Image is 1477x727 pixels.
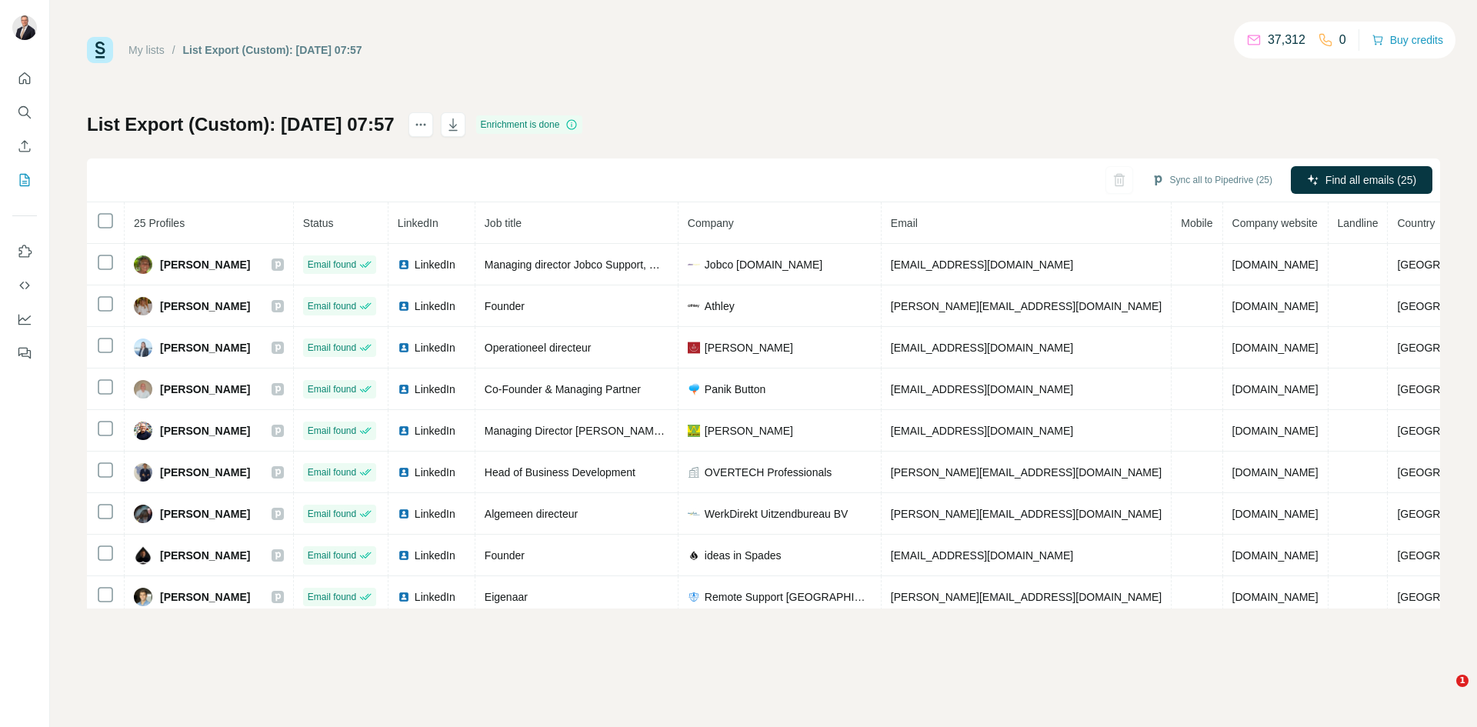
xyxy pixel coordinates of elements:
[688,304,700,308] img: company-logo
[160,589,250,605] span: [PERSON_NAME]
[688,508,700,520] img: company-logo
[415,506,455,522] span: LinkedIn
[398,342,410,354] img: LinkedIn logo
[415,340,455,355] span: LinkedIn
[415,548,455,563] span: LinkedIn
[134,505,152,523] img: Avatar
[891,383,1073,395] span: [EMAIL_ADDRESS][DOMAIN_NAME]
[485,383,641,395] span: Co-Founder & Managing Partner
[1181,217,1212,229] span: Mobile
[134,588,152,606] img: Avatar
[688,425,700,437] img: company-logo
[705,423,793,439] span: [PERSON_NAME]
[415,423,455,439] span: LinkedIn
[415,465,455,480] span: LinkedIn
[408,112,433,137] button: actions
[308,549,356,562] span: Email found
[891,258,1073,271] span: [EMAIL_ADDRESS][DOMAIN_NAME]
[160,548,250,563] span: [PERSON_NAME]
[705,382,765,397] span: Panik Button
[134,422,152,440] img: Avatar
[308,341,356,355] span: Email found
[705,589,872,605] span: Remote Support [GEOGRAPHIC_DATA]
[160,465,250,480] span: [PERSON_NAME]
[183,42,362,58] div: List Export (Custom): [DATE] 07:57
[891,425,1073,437] span: [EMAIL_ADDRESS][DOMAIN_NAME]
[705,298,735,314] span: Athley
[485,425,788,437] span: Managing Director [PERSON_NAME] Plastic Recycling Holding
[485,258,849,271] span: Managing director Jobco Support, Werving&Selectie, Loopbaanadviseur, HR
[1232,466,1319,479] span: [DOMAIN_NAME]
[1325,172,1416,188] span: Find all emails (25)
[398,300,410,312] img: LinkedIn logo
[485,591,528,603] span: Eigenaar
[415,298,455,314] span: LinkedIn
[688,342,700,354] img: company-logo
[398,591,410,603] img: LinkedIn logo
[1232,383,1319,395] span: [DOMAIN_NAME]
[398,549,410,562] img: LinkedIn logo
[308,465,356,479] span: Email found
[134,380,152,399] img: Avatar
[160,257,250,272] span: [PERSON_NAME]
[485,549,525,562] span: Founder
[12,305,37,333] button: Dashboard
[415,589,455,605] span: LinkedIn
[1425,675,1462,712] iframe: Intercom live chat
[1338,217,1379,229] span: Landline
[415,382,455,397] span: LinkedIn
[705,465,832,480] span: OVERTECH Professionals
[303,217,334,229] span: Status
[398,383,410,395] img: LinkedIn logo
[134,338,152,357] img: Avatar
[160,423,250,439] span: [PERSON_NAME]
[12,98,37,126] button: Search
[891,508,1162,520] span: [PERSON_NAME][EMAIL_ADDRESS][DOMAIN_NAME]
[12,272,37,299] button: Use Surfe API
[415,257,455,272] span: LinkedIn
[705,506,848,522] span: WerkDirekt Uitzendbureau BV
[485,466,635,479] span: Head of Business Development
[1397,217,1435,229] span: Country
[12,65,37,92] button: Quick start
[87,112,395,137] h1: List Export (Custom): [DATE] 07:57
[485,300,525,312] span: Founder
[485,508,578,520] span: Algemeen directeur
[12,132,37,160] button: Enrich CSV
[134,546,152,565] img: Avatar
[160,506,250,522] span: [PERSON_NAME]
[1232,425,1319,437] span: [DOMAIN_NAME]
[12,15,37,40] img: Avatar
[688,549,700,562] img: company-logo
[688,258,700,271] img: company-logo
[891,591,1162,603] span: [PERSON_NAME][EMAIL_ADDRESS][DOMAIN_NAME]
[1268,31,1305,49] p: 37,312
[485,217,522,229] span: Job title
[688,383,700,395] img: company-logo
[891,342,1073,354] span: [EMAIL_ADDRESS][DOMAIN_NAME]
[398,466,410,479] img: LinkedIn logo
[1232,508,1319,520] span: [DOMAIN_NAME]
[688,591,700,603] img: company-logo
[398,425,410,437] img: LinkedIn logo
[705,257,822,272] span: Jobco [DOMAIN_NAME]
[476,115,583,134] div: Enrichment is done
[12,166,37,194] button: My lists
[891,466,1162,479] span: [PERSON_NAME][EMAIL_ADDRESS][DOMAIN_NAME]
[398,508,410,520] img: LinkedIn logo
[308,382,356,396] span: Email found
[308,258,356,272] span: Email found
[1232,549,1319,562] span: [DOMAIN_NAME]
[160,340,250,355] span: [PERSON_NAME]
[87,37,113,63] img: Surfe Logo
[705,548,782,563] span: ideas in Spades
[1232,591,1319,603] span: [DOMAIN_NAME]
[398,258,410,271] img: LinkedIn logo
[1291,166,1432,194] button: Find all emails (25)
[1232,217,1318,229] span: Company website
[1232,342,1319,354] span: [DOMAIN_NAME]
[12,238,37,265] button: Use Surfe on LinkedIn
[1232,258,1319,271] span: [DOMAIN_NAME]
[308,590,356,604] span: Email found
[705,340,793,355] span: [PERSON_NAME]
